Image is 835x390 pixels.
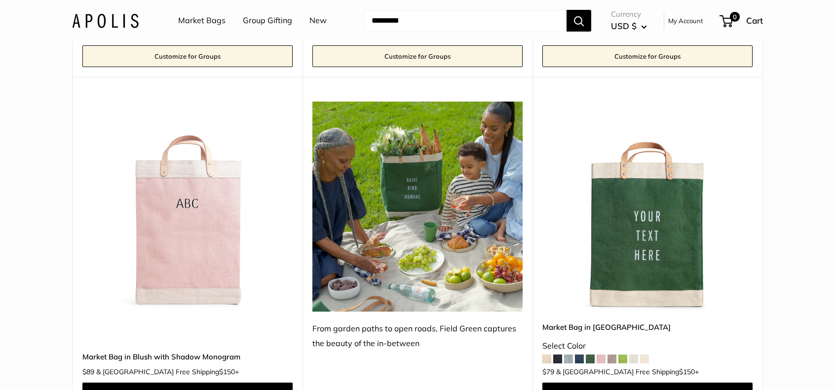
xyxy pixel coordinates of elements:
[178,13,226,28] a: Market Bags
[721,13,763,29] a: 0 Cart
[312,45,523,67] a: Customize for Groups
[243,13,292,28] a: Group Gifting
[312,102,523,312] img: From garden paths to open roads, Field Green captures the beauty of the in-between
[730,12,740,22] span: 0
[668,15,703,27] a: My Account
[312,321,523,351] div: From garden paths to open roads, Field Green captures the beauty of the in-between
[542,102,753,312] img: description_Make it yours with custom printed text.
[82,102,293,312] a: Market Bag in Blush with Shadow MonogramMarket Bag in Blush with Shadow Monogram
[542,339,753,354] div: Select Color
[567,10,591,32] button: Search
[611,7,647,21] span: Currency
[82,102,293,312] img: Market Bag in Blush with Shadow Monogram
[542,45,753,67] a: Customize for Groups
[82,45,293,67] a: Customize for Groups
[556,368,699,375] span: & [GEOGRAPHIC_DATA] Free Shipping +
[542,321,753,333] a: Market Bag in [GEOGRAPHIC_DATA]
[611,18,647,34] button: USD $
[72,13,139,28] img: Apolis
[309,13,327,28] a: New
[364,10,567,32] input: Search...
[542,102,753,312] a: description_Make it yours with custom printed text.Market Bag in Field Green
[82,367,94,376] span: $89
[219,367,235,376] span: $150
[679,367,695,376] span: $150
[746,15,763,26] span: Cart
[82,351,293,362] a: Market Bag in Blush with Shadow Monogram
[542,367,554,376] span: $79
[96,368,239,375] span: & [GEOGRAPHIC_DATA] Free Shipping +
[611,21,637,31] span: USD $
